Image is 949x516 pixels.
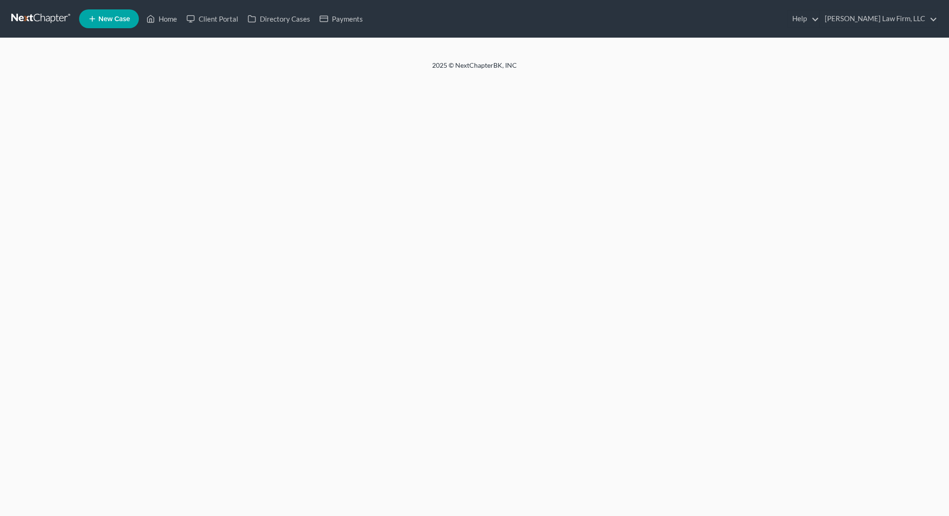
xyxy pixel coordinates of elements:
[79,9,139,28] new-legal-case-button: New Case
[206,61,743,78] div: 2025 © NextChapterBK, INC
[182,10,243,27] a: Client Portal
[142,10,182,27] a: Home
[820,10,937,27] a: [PERSON_NAME] Law Firm, LLC
[788,10,819,27] a: Help
[243,10,315,27] a: Directory Cases
[315,10,368,27] a: Payments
